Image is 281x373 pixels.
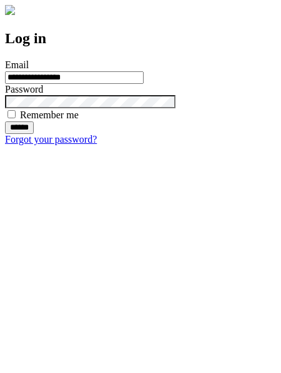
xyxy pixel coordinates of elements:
[5,30,276,47] h2: Log in
[5,134,97,145] a: Forgot your password?
[5,5,15,15] img: logo-4e3dc11c47720685a147b03b5a06dd966a58ff35d612b21f08c02c0306f2b779.png
[5,84,43,95] label: Password
[20,110,79,120] label: Remember me
[5,59,29,70] label: Email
